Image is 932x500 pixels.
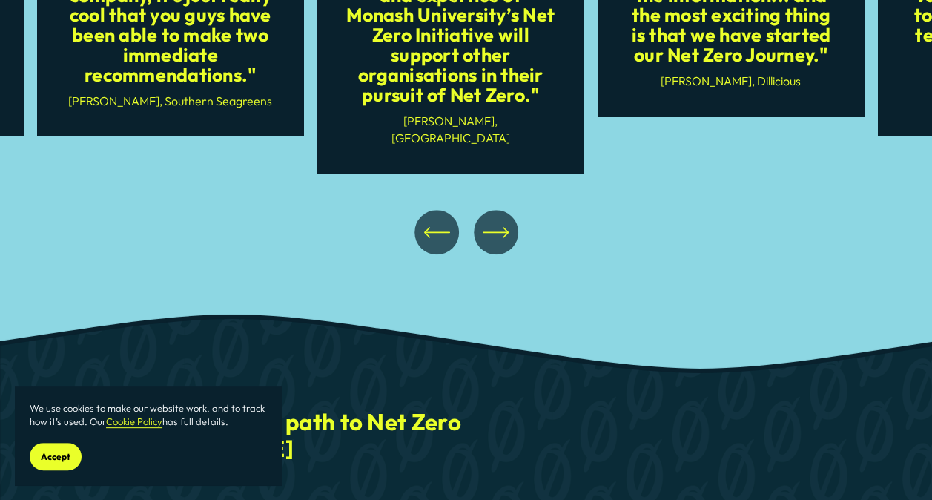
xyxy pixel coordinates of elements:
button: Next [474,210,518,254]
button: Accept [30,443,82,470]
button: Previous [414,210,459,254]
span: Accept [41,451,70,462]
p: We use cookies to make our website work, and to track how it’s used. Our has full details. [30,401,267,428]
iframe: Chat Widget [858,429,932,500]
section: Cookie banner [15,386,282,485]
h3: The shortest path to Net Zero begins [145,409,573,462]
a: Cookie Policy [106,415,162,427]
